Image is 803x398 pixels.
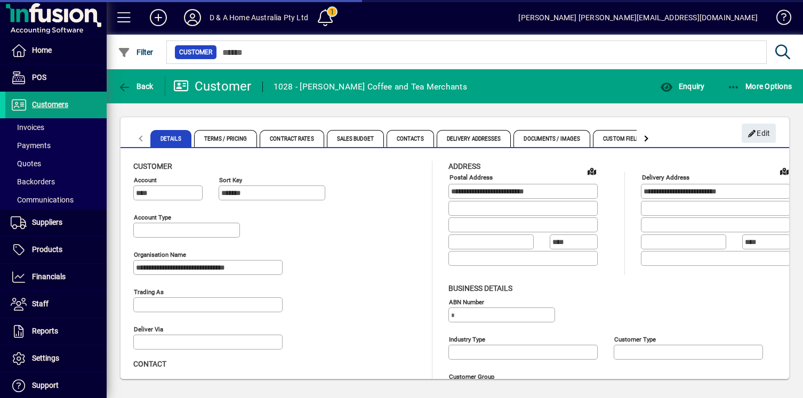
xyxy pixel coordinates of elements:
span: Customer [133,162,172,170]
a: POS [5,64,107,91]
a: Products [5,237,107,263]
a: Communications [5,191,107,209]
span: Terms / Pricing [194,130,258,147]
mat-label: Account Type [134,214,171,221]
span: Products [32,245,62,254]
span: Delivery Addresses [437,130,511,147]
a: Staff [5,291,107,318]
span: Home [32,46,52,54]
span: Communications [11,196,74,204]
span: Back [118,82,154,91]
div: Customer [173,78,252,95]
a: Payments [5,136,107,155]
button: Profile [175,8,210,27]
div: 1028 - [PERSON_NAME] Coffee and Tea Merchants [274,78,467,95]
app-page-header-button: Back [107,77,165,96]
span: Edit [748,125,770,142]
mat-label: Trading as [134,288,164,296]
span: Contact [133,360,166,368]
span: Business details [448,284,512,293]
mat-label: Account [134,176,157,184]
a: View on map [776,163,793,180]
span: Enquiry [660,82,704,91]
a: Reports [5,318,107,345]
a: Invoices [5,118,107,136]
a: Financials [5,264,107,290]
span: Invoices [11,123,44,132]
a: Home [5,37,107,64]
a: Quotes [5,155,107,173]
mat-label: Sort key [219,176,242,184]
span: Suppliers [32,218,62,226]
button: Filter [115,43,156,62]
button: Edit [742,124,776,143]
div: D & A Home Australia Pty Ltd [210,9,308,26]
span: Quotes [11,159,41,168]
span: Details [150,130,191,147]
a: Knowledge Base [768,2,790,37]
span: Sales Budget [327,130,384,147]
span: Financials [32,272,66,281]
mat-label: Customer type [614,335,656,343]
span: POS [32,73,46,82]
span: More Options [727,82,792,91]
div: [PERSON_NAME] [PERSON_NAME][EMAIL_ADDRESS][DOMAIN_NAME] [518,9,758,26]
span: Reports [32,327,58,335]
span: Customers [32,100,68,109]
button: Back [115,77,156,96]
span: Staff [32,299,49,308]
span: Support [32,381,59,389]
span: Backorders [11,177,55,186]
span: Contacts [387,130,434,147]
mat-label: Organisation name [134,251,186,258]
mat-label: Deliver via [134,326,163,333]
a: Settings [5,345,107,372]
a: Backorders [5,173,107,191]
span: Payments [11,141,51,150]
span: Customer [179,47,212,58]
mat-label: Customer group [449,372,494,380]
span: Settings [32,354,59,362]
span: Filter [118,48,154,56]
button: Enquiry [657,77,707,96]
span: Address [448,162,480,170]
button: More Options [725,77,795,96]
mat-label: ABN Number [449,298,484,305]
a: View on map [583,163,600,180]
span: Custom Fields [593,130,653,147]
mat-label: Industry type [449,335,485,343]
a: Suppliers [5,209,107,236]
button: Add [141,8,175,27]
span: Documents / Images [513,130,590,147]
span: Contract Rates [260,130,324,147]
